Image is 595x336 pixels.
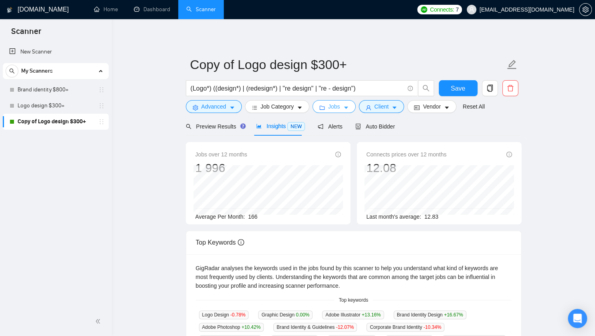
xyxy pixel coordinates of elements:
[201,102,226,111] span: Advanced
[186,123,243,130] span: Preview Results
[424,324,442,330] span: -10.34 %
[98,87,105,93] span: holder
[503,85,518,92] span: delete
[9,44,102,60] a: New Scanner
[502,80,518,96] button: delete
[95,317,103,325] span: double-left
[186,6,216,13] a: searchScanner
[424,213,438,220] span: 12.83
[322,310,384,319] span: Adobe Illustrator
[195,150,247,159] span: Jobs over 12 months
[5,26,48,42] span: Scanner
[21,63,53,79] span: My Scanners
[418,85,434,92] span: search
[297,105,302,111] span: caret-down
[195,160,247,176] div: 1 996
[568,309,587,328] div: Open Intercom Messenger
[408,86,413,91] span: info-circle
[336,324,354,330] span: -12.07 %
[579,3,592,16] button: setting
[507,59,517,70] span: edit
[196,231,511,254] div: Top Keywords
[469,7,474,12] span: user
[328,102,340,111] span: Jobs
[334,296,373,304] span: Top keywords
[229,105,235,111] span: caret-down
[134,6,170,13] a: dashboardDashboard
[312,100,356,113] button: folderJobscaret-down
[261,102,294,111] span: Job Category
[256,123,262,129] span: area-chart
[190,55,505,75] input: Scanner name...
[366,105,371,111] span: user
[273,323,357,332] span: Brand Identity & Guidelines
[258,310,312,319] span: Graphic Design
[98,119,105,125] span: holder
[343,105,349,111] span: caret-down
[239,123,247,130] div: Tooltip anchor
[238,239,244,245] span: info-circle
[423,102,440,111] span: Vendor
[392,105,397,111] span: caret-down
[374,102,389,111] span: Client
[355,124,361,129] span: robot
[362,312,381,318] span: +13.16 %
[195,213,245,220] span: Average Per Month:
[366,213,421,220] span: Last month's average:
[98,103,105,109] span: holder
[482,85,497,92] span: copy
[430,5,454,14] span: Connects:
[444,312,463,318] span: +16.67 %
[444,105,450,111] span: caret-down
[199,323,264,332] span: Adobe Photoshop
[193,105,198,111] span: setting
[414,105,420,111] span: idcard
[319,105,325,111] span: folder
[394,310,466,319] span: Brand Identity Design
[3,44,109,60] li: New Scanner
[407,100,456,113] button: idcardVendorcaret-down
[318,124,323,129] span: notification
[506,152,512,157] span: info-circle
[287,122,305,131] span: NEW
[94,6,118,13] a: homeHome
[421,6,427,13] img: upwork-logo.png
[230,312,245,318] span: -0.78 %
[191,83,404,93] input: Search Freelance Jobs...
[463,102,485,111] a: Reset All
[296,312,309,318] span: 0.00 %
[439,80,478,96] button: Save
[3,63,109,130] li: My Scanners
[366,323,444,332] span: Corporate Brand Identity
[7,4,12,16] img: logo
[579,6,592,13] a: setting
[6,65,18,77] button: search
[18,98,94,114] a: Logo design $300+
[199,310,249,319] span: Logo Design
[355,123,395,130] span: Auto Bidder
[196,264,511,290] div: GigRadar analyses the keywords used in the jobs found by this scanner to help you understand what...
[456,5,459,14] span: 7
[6,68,18,74] span: search
[335,152,341,157] span: info-circle
[482,80,498,96] button: copy
[245,100,309,113] button: barsJob Categorycaret-down
[18,114,94,130] a: Copy of Logo design $300+
[359,100,404,113] button: userClientcaret-down
[256,123,305,129] span: Insights
[186,100,242,113] button: settingAdvancedcaret-down
[252,105,257,111] span: bars
[248,213,257,220] span: 166
[241,324,261,330] span: +10.42 %
[318,123,342,130] span: Alerts
[451,83,465,93] span: Save
[366,160,447,176] div: 12.08
[186,124,191,129] span: search
[366,150,447,159] span: Connects prices over 12 months
[18,82,94,98] a: Brand identity $800+
[418,80,434,96] button: search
